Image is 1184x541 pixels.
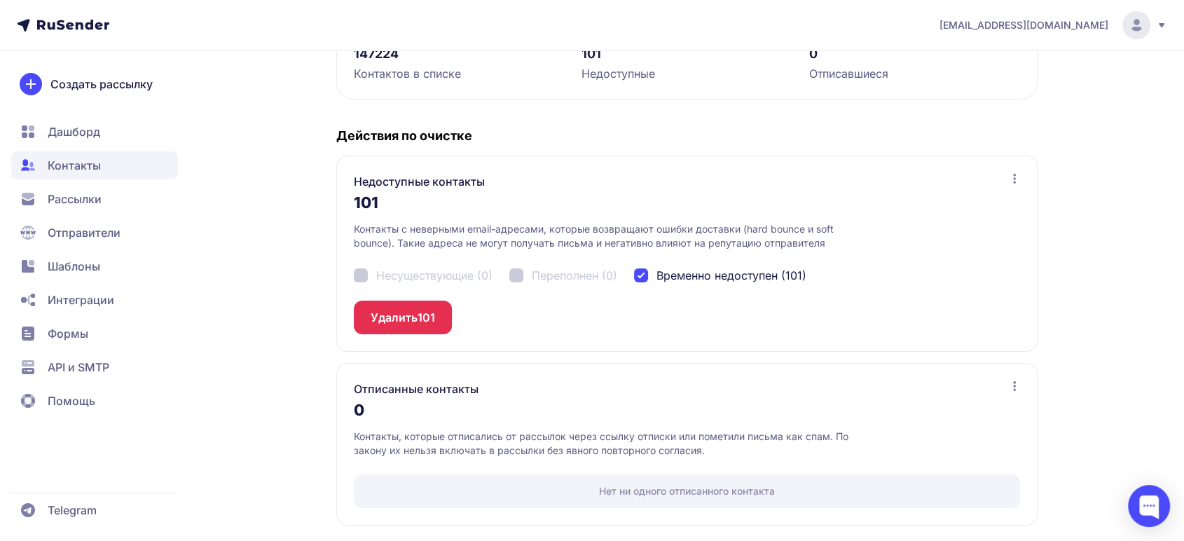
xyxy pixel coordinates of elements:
span: Шаблоны [48,258,100,275]
h4: Действия по очистке [336,128,1038,144]
span: Дашборд [48,123,100,140]
h3: Недоступные контакты [354,173,485,190]
span: Рассылки [48,191,102,207]
span: Контакты [48,157,101,174]
span: API и SMTP [48,359,109,376]
span: Создать рассылку [50,76,153,93]
span: Формы [48,325,88,342]
div: Нет ни одного отписанного контакта [354,474,1020,508]
div: Недоступные [581,65,792,82]
span: Помощь [48,392,95,409]
span: Интеграции [48,292,114,308]
div: 147224 [354,46,565,62]
p: Контакты, которые отписались от рассылок через ссылку отписки или пометили письма как спам. По за... [354,430,876,458]
span: Временно недоступен (101) [656,267,806,284]
div: 0 [809,46,1020,62]
button: Удалить101 [354,301,452,334]
p: Контакты с неверными email-адресами, которые возвращают ошибки доставки (hard bounce и soft bounc... [354,222,876,250]
div: Отписавшиеся [809,65,1020,82]
div: Контактов в списке [354,65,565,82]
span: 101 [418,309,435,326]
span: Telegram [48,502,97,519]
span: [EMAIL_ADDRESS][DOMAIN_NAME] [939,18,1108,32]
a: Telegram [11,496,178,524]
h3: Отписанные контакты [354,381,479,397]
span: Отправители [48,224,121,241]
div: 0 [354,397,1020,430]
div: 101 [354,190,1020,222]
div: 101 [581,46,792,62]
